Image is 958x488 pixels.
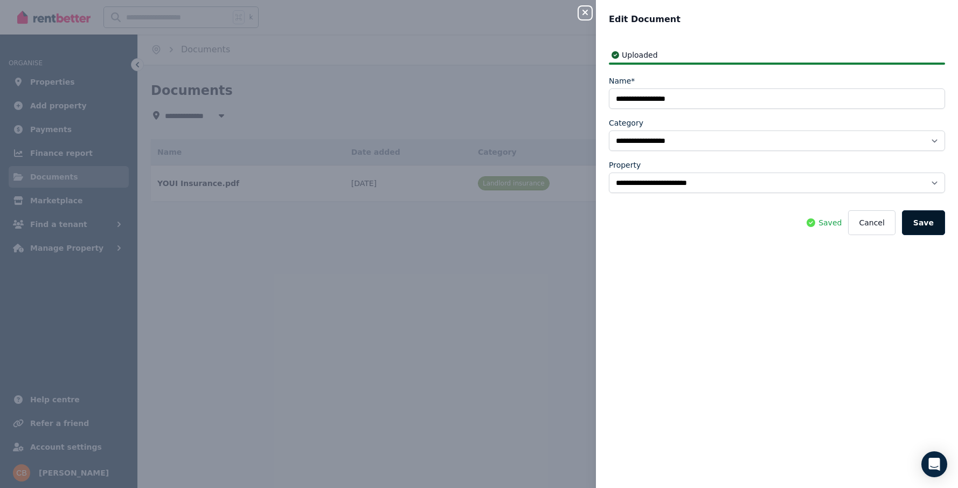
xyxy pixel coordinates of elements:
label: Category [609,118,643,128]
div: Uploaded [609,50,945,60]
button: Cancel [848,210,895,235]
button: Save [902,210,945,235]
span: Edit Document [609,13,681,26]
span: Saved [818,217,842,228]
div: Open Intercom Messenger [921,451,947,477]
label: Property [609,160,641,170]
label: Name* [609,75,635,86]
